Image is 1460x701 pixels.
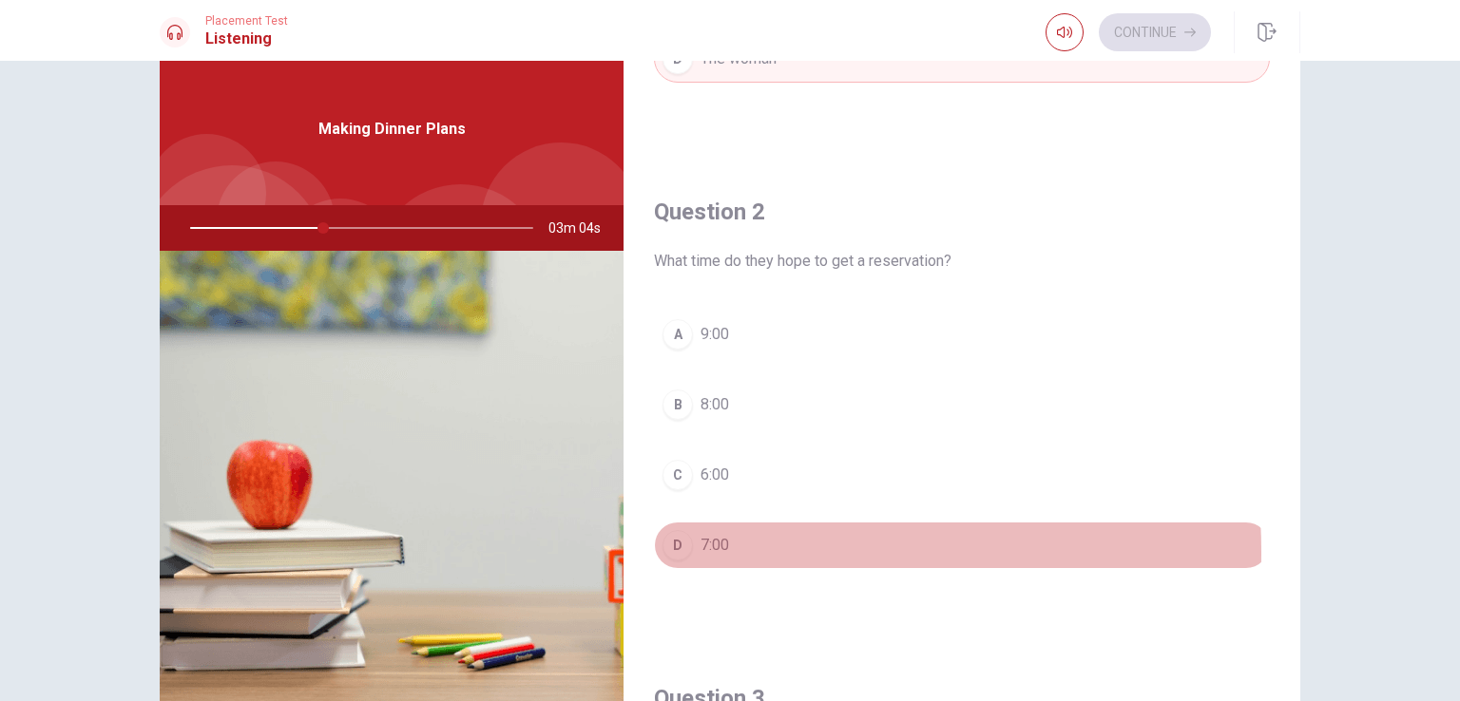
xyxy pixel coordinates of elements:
span: What time do they hope to get a reservation? [654,250,1270,273]
span: 9:00 [701,323,729,346]
span: Making Dinner Plans [318,118,466,141]
button: D7:00 [654,521,1270,569]
span: 6:00 [701,464,729,486]
button: B8:00 [654,381,1270,428]
div: A [663,319,693,350]
span: 7:00 [701,534,729,557]
div: C [663,460,693,490]
div: D [663,530,693,560]
button: A9:00 [654,311,1270,358]
h4: Question 2 [654,197,1270,227]
span: 8:00 [701,393,729,416]
span: Placement Test [205,14,288,28]
h1: Listening [205,28,288,50]
span: 03m 04s [548,205,616,251]
div: B [663,389,693,420]
button: C6:00 [654,451,1270,499]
